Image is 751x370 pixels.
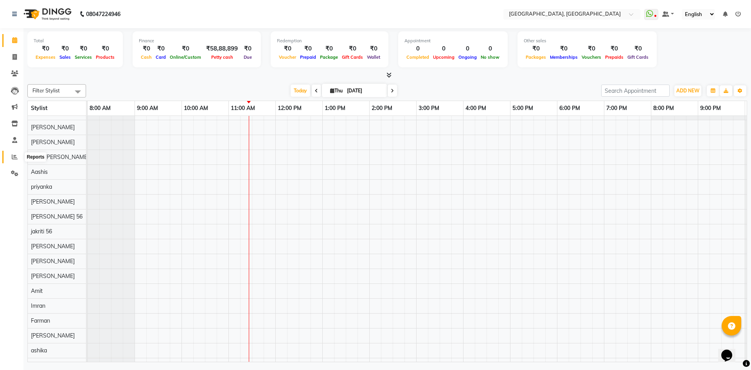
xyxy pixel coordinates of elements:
[31,153,89,161] span: annu [PERSON_NAME]
[139,38,255,44] div: Finance
[86,3,120,25] b: 08047224946
[73,44,94,53] div: ₹0
[431,54,456,60] span: Upcoming
[31,124,75,131] span: [PERSON_NAME]
[168,44,203,53] div: ₹0
[31,347,47,354] span: ashika
[524,44,548,53] div: ₹0
[524,38,650,44] div: Other sales
[277,44,298,53] div: ₹0
[464,103,488,114] a: 4:00 PM
[580,44,603,53] div: ₹0
[340,44,365,53] div: ₹0
[417,103,441,114] a: 3:00 PM
[277,38,382,44] div: Redemption
[94,44,117,53] div: ₹0
[88,103,113,114] a: 8:00 AM
[277,54,298,60] span: Voucher
[524,54,548,60] span: Packages
[404,44,431,53] div: 0
[404,38,501,44] div: Appointment
[604,103,629,114] a: 7:00 PM
[318,54,340,60] span: Package
[94,54,117,60] span: Products
[548,44,580,53] div: ₹0
[25,152,46,162] div: Reports
[328,88,345,94] span: Thu
[31,228,52,235] span: jakriti 56
[340,54,365,60] span: Gift Cards
[510,103,535,114] a: 5:00 PM
[241,44,255,53] div: ₹0
[557,103,582,114] a: 6:00 PM
[20,3,74,25] img: logo
[31,243,75,250] span: [PERSON_NAME]
[31,198,75,205] span: [PERSON_NAME]
[34,38,117,44] div: Total
[209,54,235,60] span: Petty cash
[229,103,257,114] a: 11:00 AM
[135,103,160,114] a: 9:00 AM
[139,44,154,53] div: ₹0
[456,44,479,53] div: 0
[603,54,625,60] span: Prepaids
[479,54,501,60] span: No show
[31,332,75,339] span: [PERSON_NAME]
[31,258,75,265] span: [PERSON_NAME]
[154,54,168,60] span: Card
[370,103,394,114] a: 2:00 PM
[318,44,340,53] div: ₹0
[431,44,456,53] div: 0
[31,273,75,280] span: [PERSON_NAME]
[168,54,203,60] span: Online/Custom
[345,85,384,97] input: 2025-09-04
[31,139,75,146] span: [PERSON_NAME]
[291,85,310,97] span: Today
[31,213,83,220] span: [PERSON_NAME] 56
[625,54,650,60] span: Gift Cards
[73,54,94,60] span: Services
[31,105,47,112] span: Stylist
[276,103,304,114] a: 12:00 PM
[57,54,73,60] span: Sales
[298,44,318,53] div: ₹0
[34,54,57,60] span: Expenses
[31,287,43,294] span: Amit
[31,183,52,190] span: priyanka
[57,44,73,53] div: ₹0
[31,317,50,324] span: Farman
[456,54,479,60] span: Ongoing
[676,88,699,94] span: ADD NEW
[203,44,241,53] div: ₹58,88,899
[298,54,318,60] span: Prepaid
[365,44,382,53] div: ₹0
[323,103,347,114] a: 1:00 PM
[404,54,431,60] span: Completed
[34,44,57,53] div: ₹0
[651,103,676,114] a: 8:00 PM
[365,54,382,60] span: Wallet
[580,54,603,60] span: Vouchers
[32,87,60,94] span: Filter Stylist
[479,44,501,53] div: 0
[601,85,670,97] input: Search Appointment
[31,362,75,369] span: [PERSON_NAME]
[625,44,650,53] div: ₹0
[718,339,743,362] iframe: chat widget
[31,302,45,309] span: Imran
[242,54,254,60] span: Due
[698,103,723,114] a: 9:00 PM
[674,85,701,96] button: ADD NEW
[139,54,154,60] span: Cash
[31,168,48,175] span: Aashis
[182,103,210,114] a: 10:00 AM
[154,44,168,53] div: ₹0
[548,54,580,60] span: Memberships
[603,44,625,53] div: ₹0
